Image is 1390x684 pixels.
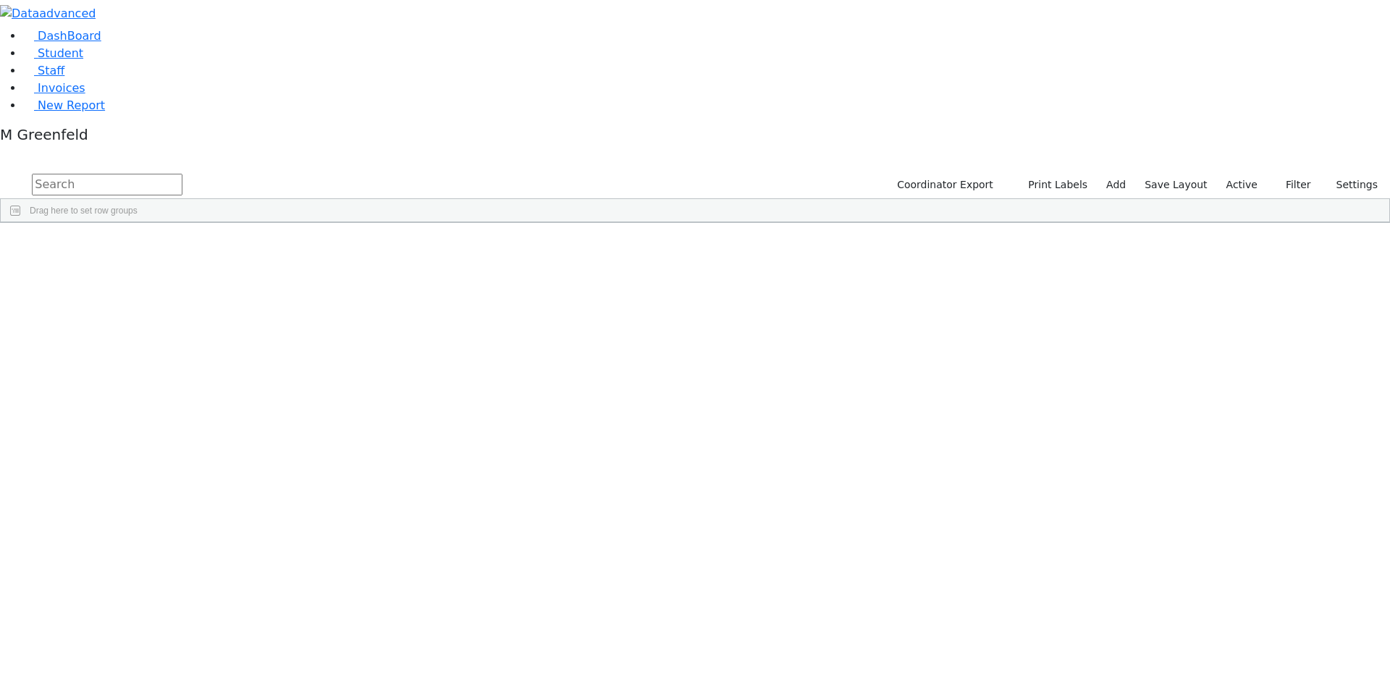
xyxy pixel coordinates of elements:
span: Staff [38,64,64,77]
span: DashBoard [38,29,101,43]
label: Active [1220,174,1264,196]
span: New Report [38,98,105,112]
button: Print Labels [1011,174,1094,196]
a: Student [23,46,83,60]
a: Add [1100,174,1132,196]
span: Student [38,46,83,60]
button: Settings [1318,174,1384,196]
a: Invoices [23,81,85,95]
span: Invoices [38,81,85,95]
span: Drag here to set row groups [30,206,138,216]
button: Save Layout [1138,174,1213,196]
input: Search [32,174,182,195]
a: DashBoard [23,29,101,43]
a: New Report [23,98,105,112]
button: Coordinator Export [888,174,1000,196]
button: Filter [1267,174,1318,196]
a: Staff [23,64,64,77]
